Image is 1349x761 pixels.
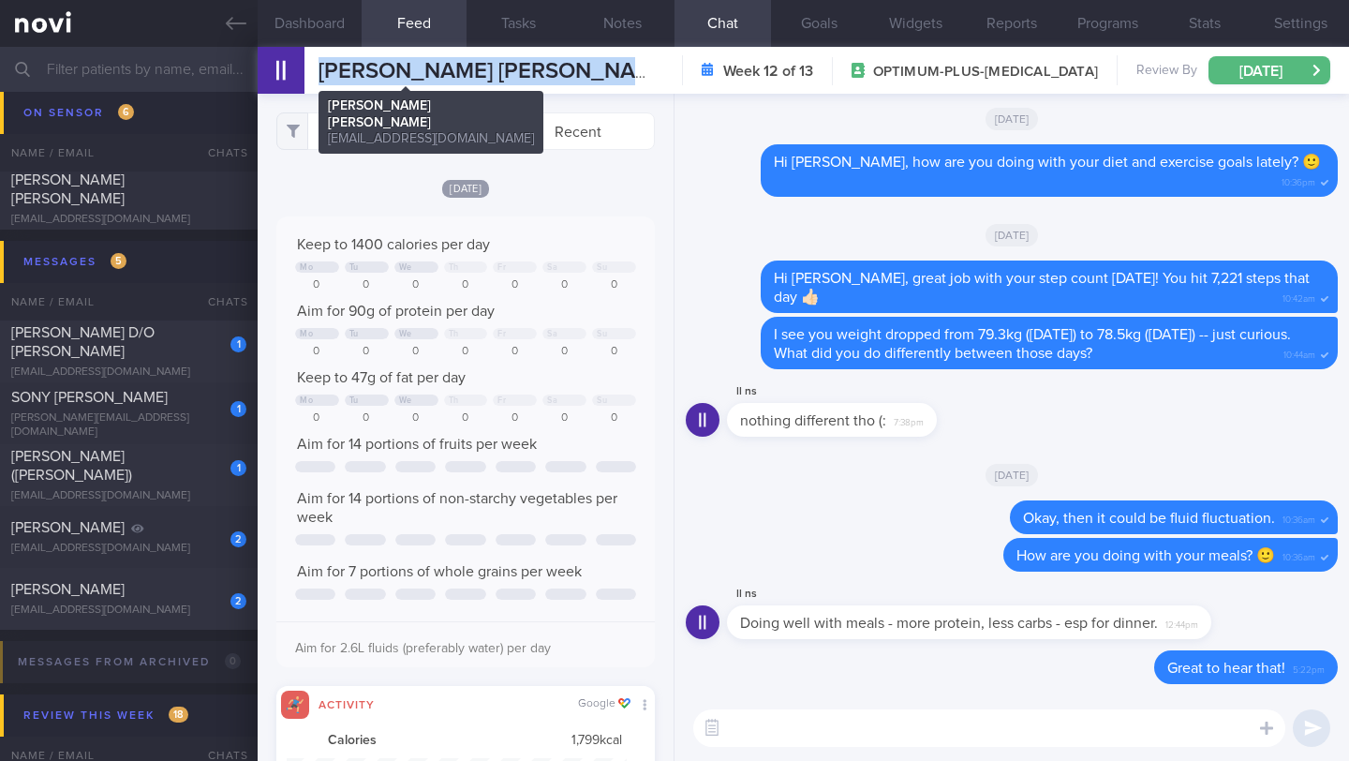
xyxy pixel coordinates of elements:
span: nothing different tho (: [740,413,886,428]
span: Review By [1136,63,1197,80]
strong: Week 12 of 13 [723,62,813,81]
div: 0 [295,411,339,425]
div: 0 [542,411,586,425]
div: 0 [592,411,636,425]
span: Aim for 7 portions of whole grains per week [297,564,582,579]
div: Mo [300,329,313,339]
div: 0 [542,345,586,359]
span: Keep to 1400 calories per day [297,237,490,252]
span: [PERSON_NAME] [11,120,125,135]
div: We [399,395,412,406]
span: 10:42am [1282,288,1315,306]
div: Tu [349,395,359,406]
span: Okay, then it could be fluid fluctuation. [1023,511,1275,526]
div: 0 [345,411,389,425]
div: ll ns [727,380,993,403]
div: 0 [542,278,586,292]
div: Fr [497,262,506,273]
span: [PERSON_NAME] [11,520,125,535]
div: Messages [19,249,131,275]
div: Messages from Archived [13,649,245,675]
div: 0 [394,278,438,292]
div: Mo [300,262,313,273]
strong: Calories [328,733,377,750]
div: 0 [295,345,339,359]
span: SONY [PERSON_NAME] [11,390,168,405]
div: Sa [547,262,557,273]
span: Keep to 47g of fat per day [297,370,466,385]
span: Aim for 14 portions of non-starchy vegetables per week [297,491,617,525]
div: [EMAIL_ADDRESS][DOMAIN_NAME] [11,542,246,556]
span: [DATE] [442,180,489,198]
div: We [399,262,412,273]
span: [PERSON_NAME] D/O [PERSON_NAME] [11,325,155,359]
div: Th [449,329,459,339]
div: Review this week [19,703,193,728]
span: 10:36am [1282,509,1315,527]
span: Aim for 90g of protein per day [297,304,495,319]
button: All types [276,112,456,150]
div: Sa [547,395,557,406]
div: 1 [230,336,246,352]
div: [EMAIL_ADDRESS][DOMAIN_NAME] [11,213,246,227]
span: [DATE] [986,108,1039,130]
span: [DATE] [986,224,1039,246]
div: 0 [444,345,488,359]
div: 0 [345,278,389,292]
span: [DATE] [986,464,1039,486]
div: 0 [345,345,389,359]
div: 0 [592,278,636,292]
div: Activity [309,695,384,711]
div: [EMAIL_ADDRESS][DOMAIN_NAME] [11,142,246,156]
span: [PERSON_NAME] [PERSON_NAME] [11,172,125,206]
div: [PERSON_NAME][EMAIL_ADDRESS][DOMAIN_NAME] [11,411,246,440]
div: Su [597,329,607,339]
div: Chats [183,283,258,321]
span: [PERSON_NAME] [PERSON_NAME] [319,60,673,82]
span: 10:36am [1282,546,1315,564]
span: Doing well with meals - more protein, less carbs - esp for dinner. [740,616,1158,631]
span: 18 [169,707,188,723]
div: Sa [547,329,557,339]
div: Fr [497,329,506,339]
span: 7:38pm [894,411,924,429]
div: 0 [444,278,488,292]
span: Hi [PERSON_NAME], how are you doing with your diet and exercise goals lately? 🙂 [774,155,1321,170]
div: 0 [493,345,537,359]
div: Fr [497,395,506,406]
span: I see you weight dropped from 79.3kg ([DATE]) to 78.5kg ([DATE]) -- just curious. What did you do... [774,327,1291,361]
div: 0 [592,345,636,359]
span: Aim for 2.6L fluids (preferably water) per day [295,642,551,655]
span: 0 [225,653,241,669]
div: 2 [230,531,246,547]
span: 1,799 kcal [571,733,622,750]
div: Su [597,395,607,406]
span: Great to hear that! [1167,661,1285,676]
span: 12:44pm [1165,614,1198,632]
div: We [399,329,412,339]
div: Th [449,262,459,273]
div: 0 [444,411,488,425]
span: Aim for 14 portions of fruits per week [297,437,537,452]
span: [PERSON_NAME] [11,582,125,597]
span: 10:36pm [1282,172,1315,189]
span: OPTIMUM-PLUS-[MEDICAL_DATA] [873,63,1098,82]
div: [EMAIL_ADDRESS][DOMAIN_NAME] [11,604,246,618]
div: 0 [394,345,438,359]
div: 2 [230,593,246,609]
button: [DATE] [1208,56,1330,84]
span: 10:44am [1283,344,1315,362]
div: Su [597,262,607,273]
div: ll ns [727,583,1267,605]
div: 0 [493,411,537,425]
div: Tu [349,262,359,273]
span: 5:22pm [1293,659,1325,677]
span: [PERSON_NAME] ([PERSON_NAME]) [11,449,132,483]
div: 0 [493,278,537,292]
span: How are you doing with your meals? 🙂 [1016,548,1275,563]
div: Tu [349,329,359,339]
div: Th [449,395,459,406]
div: 1 [230,401,246,417]
div: Google [578,697,630,711]
div: 0 [295,278,339,292]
